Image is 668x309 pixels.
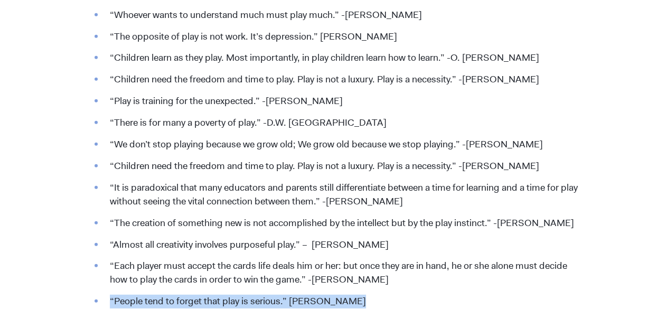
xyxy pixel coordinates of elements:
li: “The opposite of play is not work. It’s depression.” [PERSON_NAME] [105,30,578,44]
li: “We don’t stop playing because we grow old; We grow old because we stop playing.” -[PERSON_NAME] [105,138,578,152]
li: “Almost all creativity involves purposeful play.” – [PERSON_NAME] [105,238,578,252]
li: “It is paradoxical that many educators and parents still differentiate between a time for learnin... [105,181,578,209]
li: “Children need the freedom and time to play. Play is not a luxury. Play is a necessity.” -[PERSON... [105,160,578,173]
li: “There is for many a poverty of play.” -D.W. [GEOGRAPHIC_DATA] [105,116,578,130]
li: “Whoever wants to understand much must play much.” -[PERSON_NAME] [105,8,578,22]
li: “Play is training for the unexpected.” -[PERSON_NAME] [105,95,578,108]
li: “Children need the freedom and time to play. Play is not a luxury. Play is a necessity.” -[PERSON... [105,73,578,87]
li: “Each player must accept the cards life deals him or her: but once they are in hand, he or she al... [105,259,578,287]
li: “People tend to forget that play is serious.” [PERSON_NAME] [105,295,578,308]
li: “Children learn as they play. Most importantly, in play children learn how to learn.” -O. [PERSON... [105,51,578,65]
li: “The creation of something new is not accomplished by the intellect but by the play instinct.” -[... [105,217,578,230]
